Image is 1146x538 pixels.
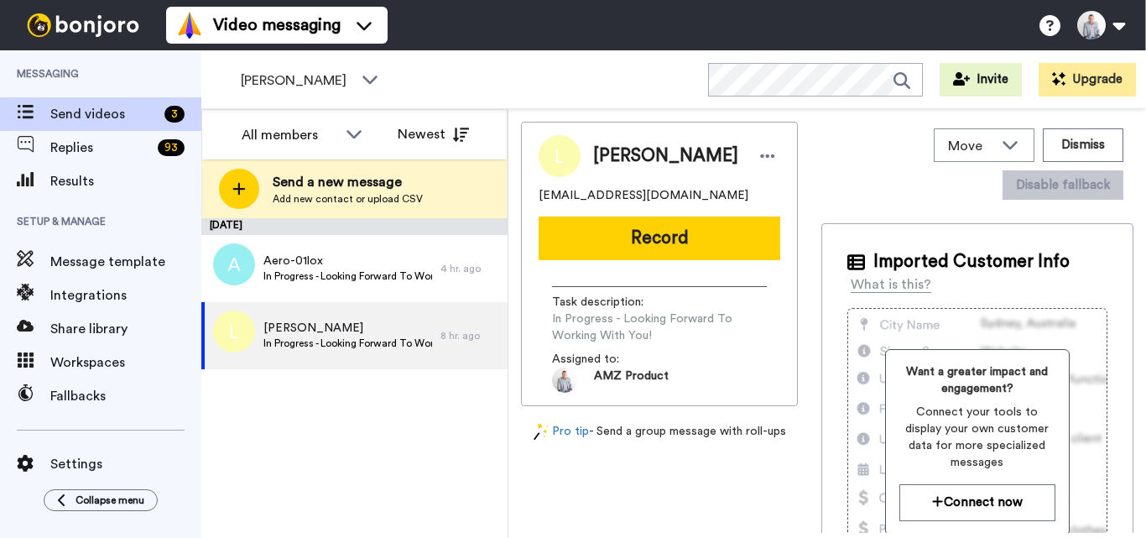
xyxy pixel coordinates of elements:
img: vm-color.svg [176,12,203,39]
span: Collapse menu [76,494,144,507]
div: 3 [164,106,185,123]
span: Settings [50,454,201,474]
span: Imported Customer Info [873,249,1070,274]
div: [DATE] [201,218,508,235]
div: 8 hr. ago [440,329,499,342]
span: [PERSON_NAME] [263,320,432,337]
span: Replies [50,138,151,158]
span: Message template [50,252,201,272]
span: Workspaces [50,353,201,373]
img: a.png [213,243,255,285]
span: Move [948,136,993,156]
img: magic-wand.svg [534,423,549,441]
button: Dismiss [1043,128,1123,162]
div: - Send a group message with roll-ups [521,423,798,441]
button: Newest [385,118,482,151]
button: Invite [940,63,1022,97]
img: 0c7be819-cb90-4fe4-b844-3639e4b630b0-1684457197.jpg [552,368,577,393]
span: Assigned to: [552,351,669,368]
span: Aero-01lox [263,253,432,269]
span: In Progress - Looking Forward To Working With You! [552,311,767,344]
span: Want a greater impact and engagement? [899,363,1056,397]
span: Task description : [552,294,669,311]
div: What is this? [851,274,931,295]
span: Results [50,171,201,191]
div: All members [242,125,337,145]
span: Add new contact or upload CSV [273,192,423,206]
span: AMZ Product [594,368,669,393]
span: Connect your tools to display your own customer data for more specialized messages [899,404,1056,471]
span: Video messaging [213,13,341,37]
button: Upgrade [1039,63,1136,97]
a: Pro tip [534,423,589,441]
div: 4 hr. ago [440,262,499,275]
button: Disable fallback [1003,170,1123,200]
span: Integrations [50,285,201,306]
span: Share library [50,319,201,339]
div: 93 [158,139,185,156]
span: Send a new message [273,172,423,192]
span: In Progress - Looking Forward To Working With You! [263,269,432,283]
span: [EMAIL_ADDRESS][DOMAIN_NAME] [539,187,748,204]
span: Send videos [50,104,158,124]
button: Record [539,217,780,260]
span: [PERSON_NAME] [241,71,353,91]
span: [PERSON_NAME] [593,144,738,169]
img: l.png [213,311,255,353]
img: Image of Lucy [539,135,581,177]
span: Fallbacks [50,386,201,406]
button: Connect now [899,484,1056,520]
span: In Progress - Looking Forward To Working With You! [263,337,432,350]
img: bj-logo-header-white.svg [20,13,146,37]
button: Collapse menu [44,489,158,511]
